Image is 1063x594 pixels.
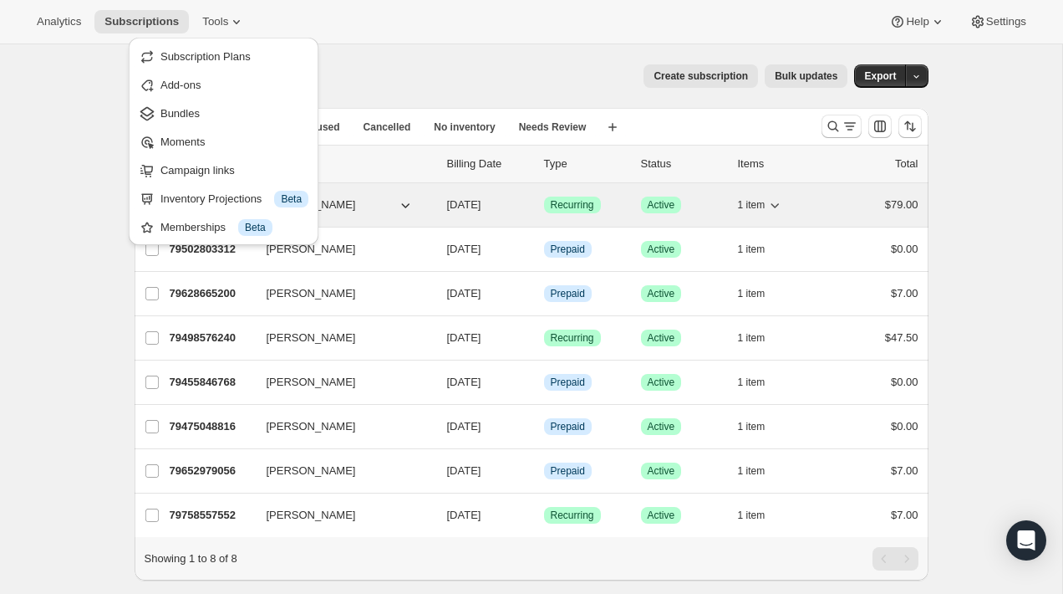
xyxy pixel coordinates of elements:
div: 79455846768[PERSON_NAME][DATE]InfoPrepaidSuccessActive1 item$0.00 [170,371,918,394]
span: [DATE] [447,464,481,477]
span: [DATE] [447,509,481,521]
span: [PERSON_NAME] [267,330,356,346]
button: 1 item [738,415,784,438]
span: Recurring [551,331,594,345]
div: Open Intercom Messenger [1006,520,1046,561]
span: $79.00 [885,198,918,211]
p: 79475048816 [170,418,253,435]
div: Items [738,156,821,172]
div: Memberships [160,219,308,236]
span: $7.00 [891,509,918,521]
button: [PERSON_NAME] [257,458,424,484]
button: [PERSON_NAME] [257,192,424,218]
span: Active [648,420,675,433]
nav: Pagination [872,547,918,571]
span: Active [648,287,675,300]
button: 1 item [738,238,784,261]
span: 1 item [738,198,765,212]
span: [PERSON_NAME] [267,463,356,479]
span: Active [648,509,675,522]
button: Subscriptions [94,10,189,33]
p: Billing Date [447,156,531,172]
div: 79475048816[PERSON_NAME][DATE]InfoPrepaidSuccessActive1 item$0.00 [170,415,918,438]
div: IDCustomerBilling DateTypeStatusItemsTotal [170,156,918,172]
span: Beta [281,192,302,206]
span: Moments [160,136,205,148]
p: 79652979056 [170,463,253,479]
button: [PERSON_NAME] [257,369,424,396]
span: Active [648,243,675,256]
button: Tools [192,10,255,33]
span: Cancelled [364,120,411,134]
span: Needs Review [519,120,587,134]
span: $7.00 [891,464,918,477]
div: 79758557552[PERSON_NAME][DATE]SuccessRecurringSuccessActive1 item$7.00 [170,504,918,527]
span: $0.00 [891,376,918,388]
div: Type [544,156,628,172]
p: 79758557552 [170,507,253,524]
button: 1 item [738,504,784,527]
span: Export [864,69,896,83]
div: Inventory Projections [160,191,308,207]
span: Prepaid [551,243,585,256]
span: Recurring [551,198,594,212]
span: $0.00 [891,420,918,433]
span: Active [648,198,675,212]
button: Create new view [599,115,626,139]
p: 79498576240 [170,330,253,346]
span: 1 item [738,464,765,478]
span: [DATE] [447,287,481,300]
span: Subscription Plans [160,50,251,63]
button: 1 item [738,282,784,305]
button: Bulk updates [765,64,847,88]
span: [DATE] [447,243,481,255]
span: Active [648,331,675,345]
span: Beta [245,221,266,234]
span: Bundles [160,107,200,120]
span: Active [648,376,675,389]
span: Prepaid [551,464,585,478]
button: [PERSON_NAME] [257,502,424,529]
div: 79652979056[PERSON_NAME][DATE]InfoPrepaidSuccessActive1 item$7.00 [170,459,918,483]
span: Campaign links [160,164,235,177]
span: [PERSON_NAME] [267,418,356,435]
span: [DATE] [447,198,481,211]
p: 79455846768 [170,374,253,391]
span: Settings [986,15,1026,28]
span: Recurring [551,509,594,522]
div: 79498576240[PERSON_NAME][DATE]SuccessRecurringSuccessActive1 item$47.50 [170,326,918,350]
button: Bundles [134,100,313,126]
span: Create subscription [654,69,748,83]
span: 1 item [738,509,765,522]
p: Total [895,156,918,172]
span: [PERSON_NAME] [267,507,356,524]
span: 1 item [738,376,765,389]
button: Moments [134,128,313,155]
span: $0.00 [891,243,918,255]
span: Add-ons [160,79,201,91]
button: Export [854,64,906,88]
button: Memberships [134,213,313,240]
span: No inventory [434,120,495,134]
p: Showing 1 to 8 of 8 [145,550,237,567]
button: Search and filter results [821,115,862,138]
span: Prepaid [551,287,585,300]
button: Sort the results [898,115,922,138]
p: 79628665200 [170,285,253,302]
div: 79455191408[PERSON_NAME][DATE]SuccessRecurringSuccessActive1 item$79.00 [170,193,918,217]
button: Settings [959,10,1036,33]
span: [DATE] [447,376,481,388]
div: 79502803312[PERSON_NAME][DATE]InfoPrepaidSuccessActive1 item$0.00 [170,238,918,261]
button: 1 item [738,459,784,483]
span: Help [906,15,928,28]
button: [PERSON_NAME] [257,236,424,263]
span: Analytics [37,15,81,28]
button: Inventory Projections [134,185,313,212]
span: 1 item [738,243,765,256]
span: $7.00 [891,287,918,300]
p: Customer [267,156,434,172]
button: Subscription Plans [134,43,313,69]
button: [PERSON_NAME] [257,325,424,351]
button: Help [879,10,955,33]
span: Bulk updates [775,69,837,83]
